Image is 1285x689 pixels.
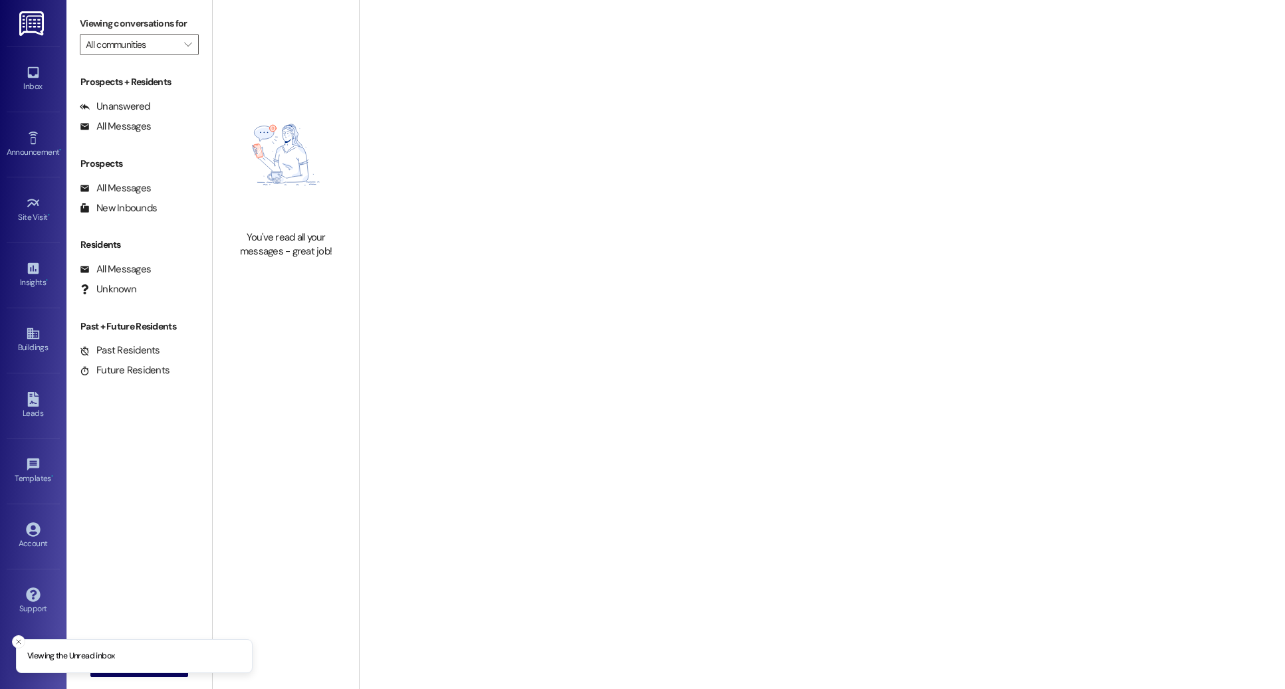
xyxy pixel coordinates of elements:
p: Viewing the Unread inbox [27,650,114,662]
a: Support [7,583,60,619]
i:  [184,39,191,50]
span: • [59,146,61,155]
div: You've read all your messages - great job! [227,231,344,259]
a: Site Visit • [7,192,60,228]
div: Residents [66,238,212,252]
div: All Messages [80,181,151,195]
img: empty-state [227,86,344,223]
img: ResiDesk Logo [19,11,47,36]
div: All Messages [80,262,151,276]
div: Prospects + Residents [66,75,212,89]
div: Unanswered [80,100,150,114]
div: Unknown [80,282,136,296]
div: Past + Future Residents [66,320,212,334]
button: Close toast [12,635,25,648]
input: All communities [86,34,177,55]
a: Templates • [7,453,60,489]
span: • [48,211,50,220]
label: Viewing conversations for [80,13,199,34]
a: Leads [7,388,60,424]
div: Future Residents [80,363,170,377]
a: Inbox [7,61,60,97]
span: • [46,276,48,285]
span: • [51,472,53,481]
div: Prospects [66,157,212,171]
div: New Inbounds [80,201,157,215]
div: Past Residents [80,344,160,357]
a: Account [7,518,60,554]
a: Insights • [7,257,60,293]
div: All Messages [80,120,151,134]
a: Buildings [7,322,60,358]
